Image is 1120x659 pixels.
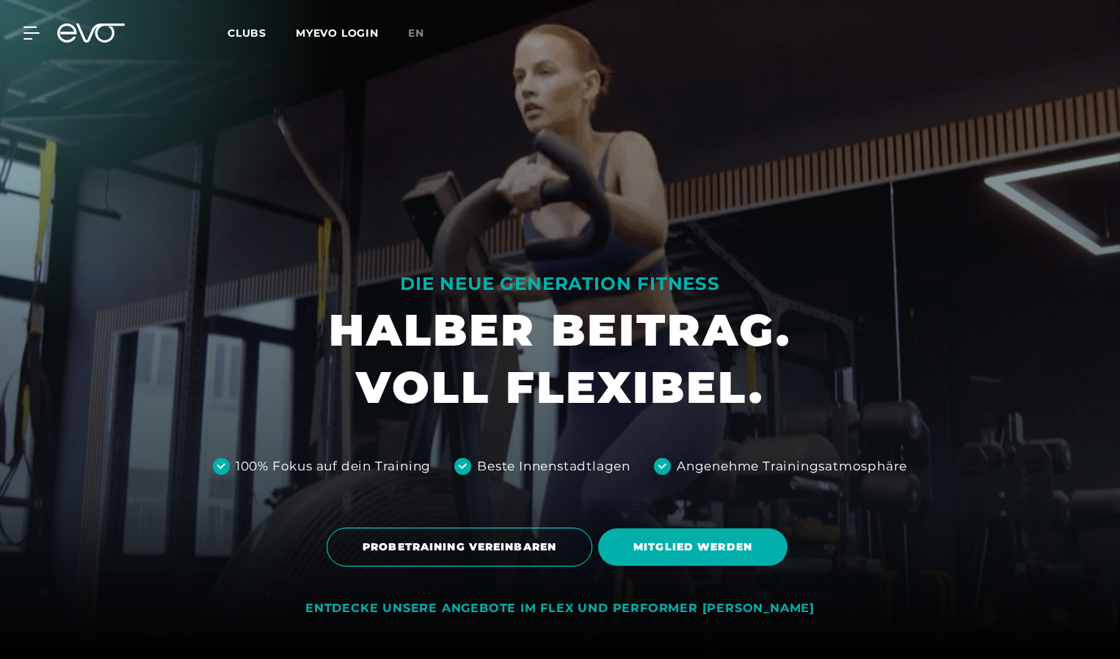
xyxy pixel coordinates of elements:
[363,539,556,555] span: PROBETRAINING VEREINBAREN
[228,26,266,40] span: Clubs
[477,457,630,476] div: Beste Innenstadtlagen
[296,26,379,40] a: MYEVO LOGIN
[677,457,907,476] div: Angenehme Trainingsatmosphäre
[633,539,752,555] span: MITGLIED WERDEN
[329,272,791,296] div: DIE NEUE GENERATION FITNESS
[228,26,296,40] a: Clubs
[327,517,598,578] a: PROBETRAINING VEREINBAREN
[408,25,442,42] a: en
[236,457,431,476] div: 100% Fokus auf dein Training
[329,302,791,416] h1: HALBER BEITRAG. VOLL FLEXIBEL.
[408,26,424,40] span: en
[305,601,815,616] div: ENTDECKE UNSERE ANGEBOTE IM FLEX UND PERFORMER [PERSON_NAME]
[598,517,793,577] a: MITGLIED WERDEN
